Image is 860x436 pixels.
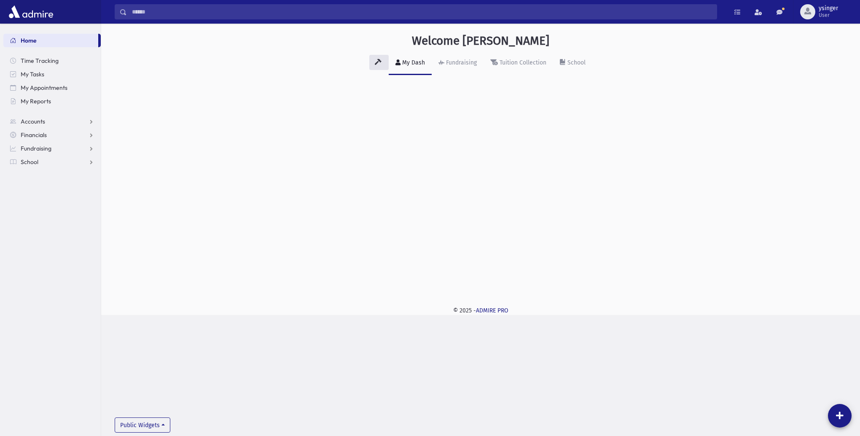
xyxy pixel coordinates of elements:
a: My Tasks [3,67,101,81]
a: Financials [3,128,101,142]
div: © 2025 - [115,306,847,315]
div: School [566,59,586,66]
a: School [553,51,592,75]
span: Time Tracking [21,57,59,65]
a: School [3,155,101,169]
span: User [819,12,838,19]
img: AdmirePro [7,3,55,20]
a: Accounts [3,115,101,128]
span: ysinger [819,5,838,12]
span: Accounts [21,118,45,125]
span: My Appointments [21,84,67,92]
a: Fundraising [432,51,484,75]
a: ADMIRE PRO [476,307,508,314]
a: My Dash [389,51,432,75]
span: Fundraising [21,145,51,152]
a: Time Tracking [3,54,101,67]
input: Search [127,4,717,19]
button: Public Widgets [115,417,170,433]
a: Tuition Collection [484,51,553,75]
a: Home [3,34,98,47]
span: My Reports [21,97,51,105]
a: My Appointments [3,81,101,94]
a: My Reports [3,94,101,108]
span: Home [21,37,37,44]
h3: Welcome [PERSON_NAME] [412,34,549,48]
span: Financials [21,131,47,139]
span: My Tasks [21,70,44,78]
div: Tuition Collection [498,59,546,66]
div: My Dash [400,59,425,66]
span: School [21,158,38,166]
div: Fundraising [444,59,477,66]
a: Fundraising [3,142,101,155]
